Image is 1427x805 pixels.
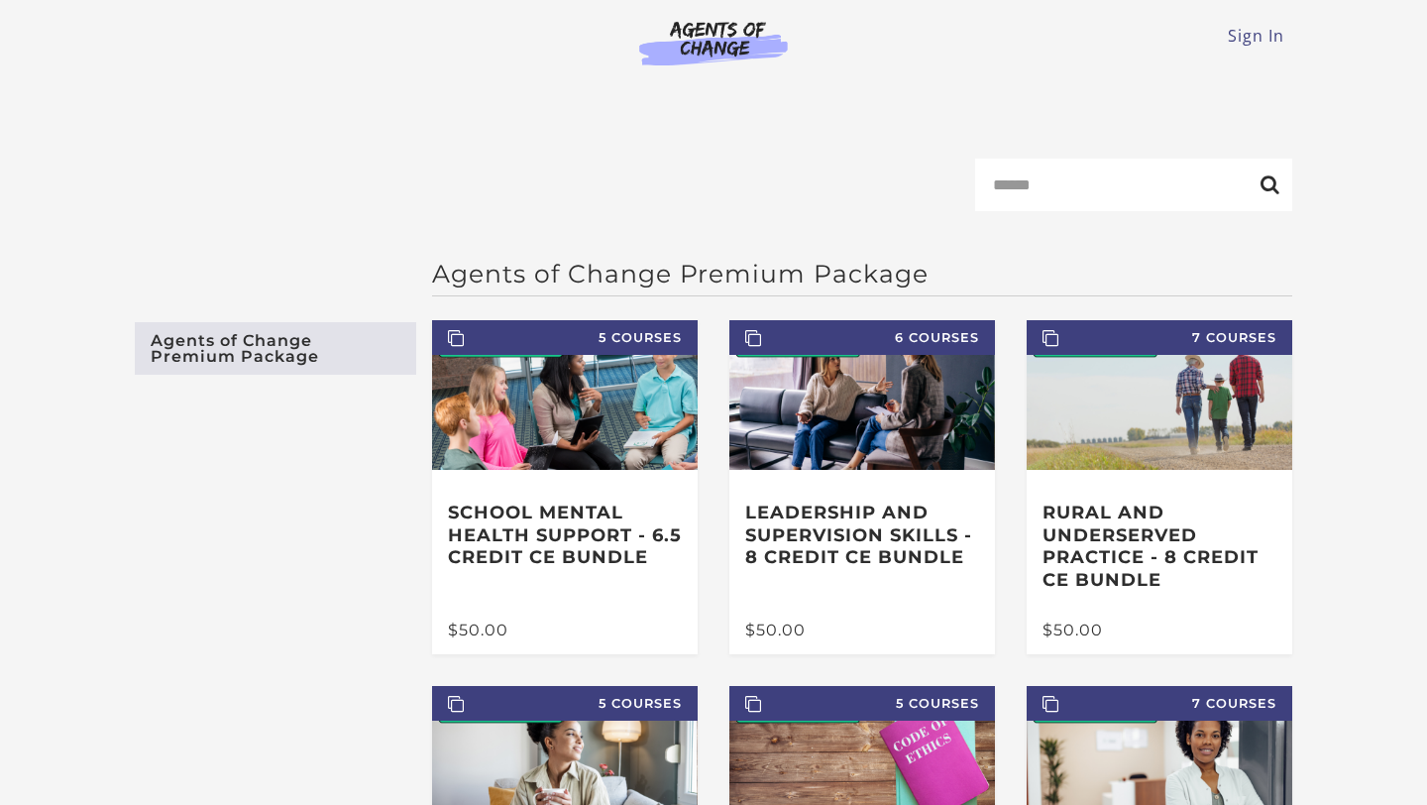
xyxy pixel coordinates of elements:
a: 7 Courses Rural and Underserved Practice - 8 Credit CE Bundle $50.00 [1027,320,1292,654]
span: 5 Courses [729,686,995,721]
span: 7 Courses [1027,320,1292,355]
h3: Leadership and Supervision Skills - 8 Credit CE Bundle [745,502,979,569]
span: 7 Courses [1027,686,1292,721]
a: Sign In [1228,25,1284,47]
h3: Rural and Underserved Practice - 8 Credit CE Bundle [1043,502,1276,591]
h2: Agents of Change Premium Package [432,259,1292,288]
div: $50.00 [745,623,979,638]
span: 6 Courses [729,320,995,355]
div: $50.00 [448,623,682,638]
a: 5 Courses School Mental Health Support - 6.5 Credit CE Bundle $50.00 [432,320,698,654]
a: 6 Courses Leadership and Supervision Skills - 8 Credit CE Bundle $50.00 [729,320,995,654]
a: Agents of Change Premium Package [135,322,416,375]
div: $50.00 [1043,623,1276,638]
h3: School Mental Health Support - 6.5 Credit CE Bundle [448,502,682,569]
span: 5 Courses [432,686,698,721]
span: 5 Courses [432,320,698,355]
img: Agents of Change Logo [618,20,809,65]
